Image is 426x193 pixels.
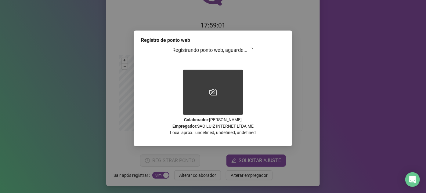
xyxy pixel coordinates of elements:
[141,46,285,54] h3: Registrando ponto web, aguarde...
[172,124,196,129] strong: Empregador
[184,117,208,122] strong: Colaborador
[183,70,243,115] img: Z
[248,48,253,53] span: loading
[141,117,285,136] p: : [PERSON_NAME] : SÃO LUIZ INTERNET LTDA ME Local aprox.: undefined, undefined, undefined
[405,172,420,187] div: Open Intercom Messenger
[141,37,285,44] div: Registro de ponto web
